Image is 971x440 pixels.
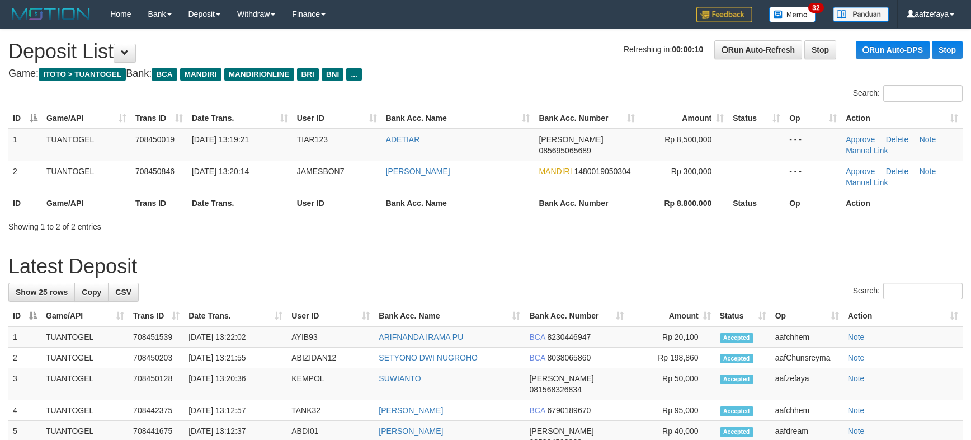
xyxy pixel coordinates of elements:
[8,283,75,302] a: Show 25 rows
[287,400,374,421] td: TANK32
[628,400,715,421] td: Rp 95,000
[287,306,374,326] th: User ID: activate to sort column ascending
[720,375,753,384] span: Accepted
[846,178,888,187] a: Manual Link
[529,385,581,394] span: Copy 081568326834 to clipboard
[771,400,843,421] td: aafchhem
[539,146,591,155] span: Copy 085695065689 to clipboard
[322,68,343,81] span: BNI
[8,348,41,368] td: 2
[41,348,129,368] td: TUANTOGEL
[379,427,443,436] a: [PERSON_NAME]
[624,45,703,54] span: Refreshing in:
[297,135,328,144] span: TIAR123
[297,68,319,81] span: BRI
[848,333,865,341] a: Note
[386,167,450,176] a: [PERSON_NAME]
[41,400,129,421] td: TUANTOGEL
[8,129,42,161] td: 1
[696,7,752,22] img: Feedback.jpg
[853,85,963,102] label: Search:
[287,326,374,348] td: AYIB93
[769,7,816,22] img: Button%20Memo.svg
[785,193,841,213] th: Op
[628,306,715,326] th: Amount: activate to sort column ascending
[41,368,129,400] td: TUANTOGEL
[848,374,865,383] a: Note
[672,45,703,54] strong: 00:00:10
[180,68,221,81] span: MANDIRI
[74,283,109,302] a: Copy
[8,255,963,278] h1: Latest Deposit
[135,167,175,176] span: 708450846
[843,306,963,326] th: Action: activate to sort column ascending
[728,193,785,213] th: Status
[539,167,572,176] span: MANDIRI
[534,193,639,213] th: Bank Acc. Number
[192,135,249,144] span: [DATE] 13:19:21
[846,167,875,176] a: Approve
[639,108,728,129] th: Amount: activate to sort column ascending
[386,135,420,144] a: ADETIAR
[720,354,753,363] span: Accepted
[628,368,715,400] td: Rp 50,000
[846,135,875,144] a: Approve
[720,333,753,343] span: Accepted
[379,406,443,415] a: [PERSON_NAME]
[848,427,865,436] a: Note
[804,40,836,59] a: Stop
[628,348,715,368] td: Rp 198,860
[529,427,593,436] span: [PERSON_NAME]
[287,368,374,400] td: KEMPOL
[184,400,287,421] td: [DATE] 13:12:57
[224,68,294,81] span: MANDIRIONLINE
[539,135,603,144] span: [PERSON_NAME]
[129,348,184,368] td: 708450203
[374,306,525,326] th: Bank Acc. Name: activate to sort column ascending
[720,406,753,416] span: Accepted
[184,326,287,348] td: [DATE] 13:22:02
[639,193,728,213] th: Rp 8.800.000
[39,68,126,81] span: ITOTO > TUANTOGEL
[785,129,841,161] td: - - -
[131,193,187,213] th: Trans ID
[129,326,184,348] td: 708451539
[846,146,888,155] a: Manual Link
[920,135,936,144] a: Note
[41,306,129,326] th: Game/API: activate to sort column ascending
[853,283,963,299] label: Search:
[841,108,963,129] th: Action: activate to sort column ascending
[379,333,463,341] a: ARIFNANDA IRAMA PU
[381,193,535,213] th: Bank Acc. Name
[771,326,843,348] td: aafchhem
[547,353,591,362] span: Copy 8038065860 to clipboard
[293,108,381,129] th: User ID: activate to sort column ascending
[529,333,545,341] span: BCA
[42,161,131,193] td: TUANTOGEL
[848,353,865,362] a: Note
[574,167,630,176] span: Copy 1480019050304 to clipboard
[8,193,42,213] th: ID
[8,6,93,22] img: MOTION_logo.png
[547,333,591,341] span: Copy 8230446947 to clipboard
[547,406,591,415] span: Copy 6790189670 to clipboard
[728,108,785,129] th: Status: activate to sort column ascending
[841,193,963,213] th: Action
[8,400,41,421] td: 4
[108,283,139,302] a: CSV
[883,85,963,102] input: Search:
[525,306,628,326] th: Bank Acc. Number: activate to sort column ascending
[529,374,593,383] span: [PERSON_NAME]
[848,406,865,415] a: Note
[628,326,715,348] td: Rp 20,100
[529,406,545,415] span: BCA
[16,288,68,297] span: Show 25 rows
[883,283,963,299] input: Search:
[8,161,42,193] td: 2
[129,306,184,326] th: Trans ID: activate to sort column ascending
[346,68,361,81] span: ...
[8,306,41,326] th: ID: activate to sort column descending
[664,135,711,144] span: Rp 8,500,000
[82,288,101,297] span: Copy
[287,348,374,368] td: ABIZIDAN12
